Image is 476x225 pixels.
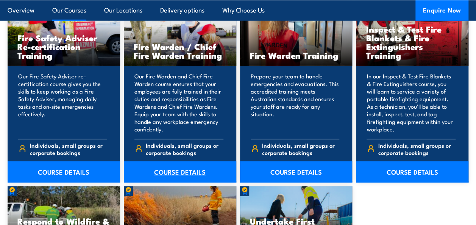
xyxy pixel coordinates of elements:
p: Our Fire Safety Adviser re-certification course gives you the skills to keep working as a Fire Sa... [18,72,107,133]
p: In our Inspect & Test Fire Blankets & Fire Extinguishers course, you will learn to service a vari... [367,72,456,133]
p: Our Fire Warden and Chief Fire Warden course ensures that your employees are fully trained in the... [134,72,223,133]
span: Individuals, small groups or corporate bookings [262,142,339,156]
a: COURSE DETAILS [240,161,353,183]
h3: Inspect & Test Fire Blankets & Fire Extinguishers Training [366,25,459,59]
p: Prepare your team to handle emergencies and evacuations. This accredited training meets Australia... [251,72,340,133]
a: COURSE DETAILS [356,161,468,183]
h3: Fire Warden Training [250,51,343,59]
span: Individuals, small groups or corporate bookings [30,142,107,156]
span: Individuals, small groups or corporate bookings [146,142,223,156]
a: COURSE DETAILS [8,161,120,183]
h3: Fire Warden / Chief Fire Warden Training [134,42,226,59]
h3: Fire Safety Adviser Re-certification Training [17,33,110,59]
span: Individuals, small groups or corporate bookings [378,142,456,156]
a: COURSE DETAILS [124,161,236,183]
